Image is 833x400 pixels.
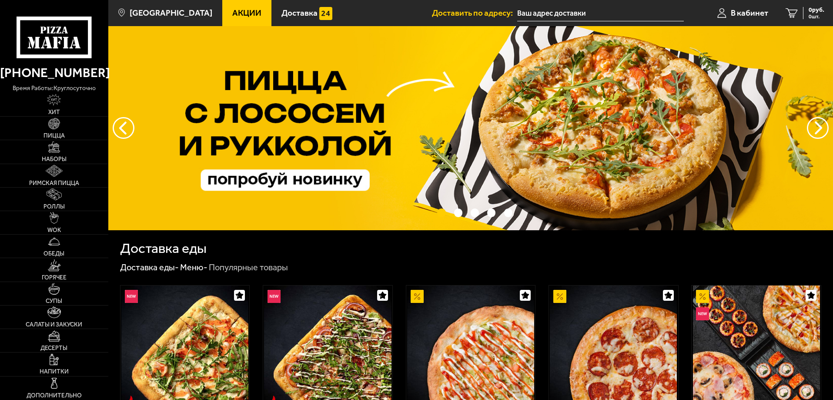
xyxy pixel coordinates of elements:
[43,251,64,257] span: Обеды
[42,156,67,162] span: Наборы
[553,290,566,303] img: Акционный
[209,262,288,273] div: Популярные товары
[26,322,82,328] span: Салаты и закуски
[27,393,82,399] span: Дополнительно
[731,9,768,17] span: В кабинет
[432,9,517,17] span: Доставить по адресу:
[437,208,445,217] button: точки переключения
[487,208,495,217] button: точки переключения
[120,262,179,272] a: Доставка еды-
[281,9,318,17] span: Доставка
[125,290,138,303] img: Новинка
[809,7,824,13] span: 0 руб.
[120,242,207,255] h1: Доставка еды
[517,5,684,21] input: Ваш адрес доставки
[696,307,709,320] img: Новинка
[268,290,281,303] img: Новинка
[40,369,69,375] span: Напитки
[807,117,829,139] button: предыдущий
[29,180,79,186] span: Римская пицца
[471,208,479,217] button: точки переключения
[43,204,65,210] span: Роллы
[809,14,824,19] span: 0 шт.
[696,290,709,303] img: Акционный
[40,345,67,351] span: Десерты
[46,298,62,304] span: Супы
[232,9,261,17] span: Акции
[130,9,212,17] span: [GEOGRAPHIC_DATA]
[42,275,67,281] span: Горячее
[319,7,332,20] img: 15daf4d41897b9f0e9f617042186c801.svg
[48,109,60,115] span: Хит
[180,262,207,272] a: Меню-
[113,117,134,139] button: следующий
[43,133,65,139] span: Пицца
[47,227,61,233] span: WOK
[504,208,512,217] button: точки переключения
[411,290,424,303] img: Акционный
[454,208,462,217] button: точки переключения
